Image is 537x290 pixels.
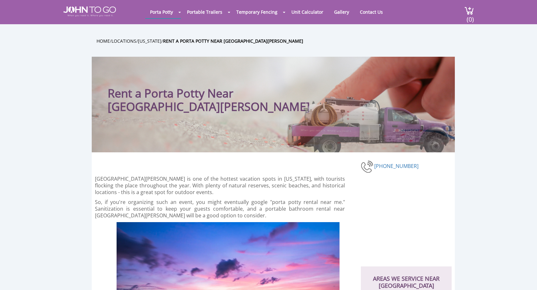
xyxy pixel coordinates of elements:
h1: Rent a Porta Potty Near [GEOGRAPHIC_DATA][PERSON_NAME] [108,69,313,113]
img: cart a [464,6,474,15]
img: Truck [280,93,452,152]
a: Porta Potty [145,6,178,18]
a: Locations [111,38,136,44]
a: Unit Calculator [287,6,328,18]
a: Temporary Fencing [232,6,282,18]
a: Gallery [329,6,354,18]
ul: / / / [97,37,460,45]
img: phone-number [361,160,374,174]
p: [GEOGRAPHIC_DATA][PERSON_NAME] is one of the hottest vacation spots in [US_STATE], with tourists ... [95,176,345,196]
a: Contact Us [355,6,388,18]
span: (0) [466,10,474,24]
a: [PHONE_NUMBER] [374,163,419,170]
a: Rent a Porta Potty Near [GEOGRAPHIC_DATA][PERSON_NAME] [163,38,303,44]
a: Portable Trailers [182,6,227,18]
a: Home [97,38,110,44]
p: So, if you're organizing such an event, you might eventually google "porta potty rental near me."... [95,199,345,219]
img: JOHN to go [63,6,116,17]
a: [US_STATE] [138,38,161,44]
